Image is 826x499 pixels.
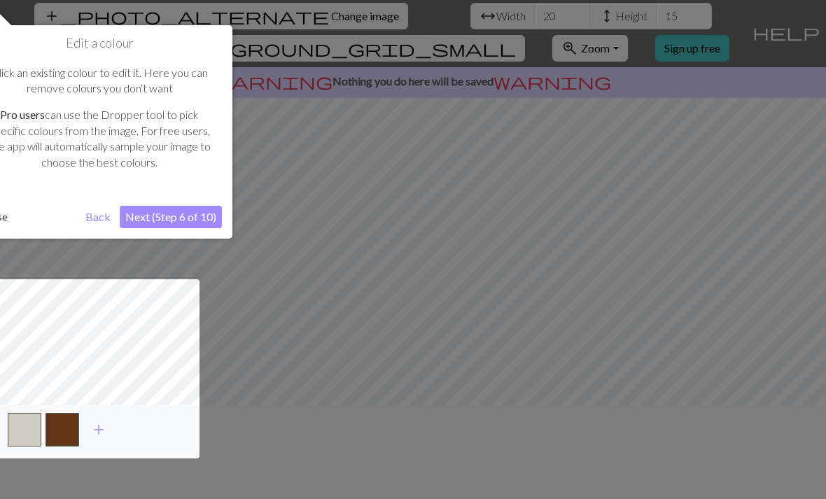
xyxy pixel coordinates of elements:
button: Next (Step 6 of 10) [120,206,222,228]
button: Back [80,206,116,228]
